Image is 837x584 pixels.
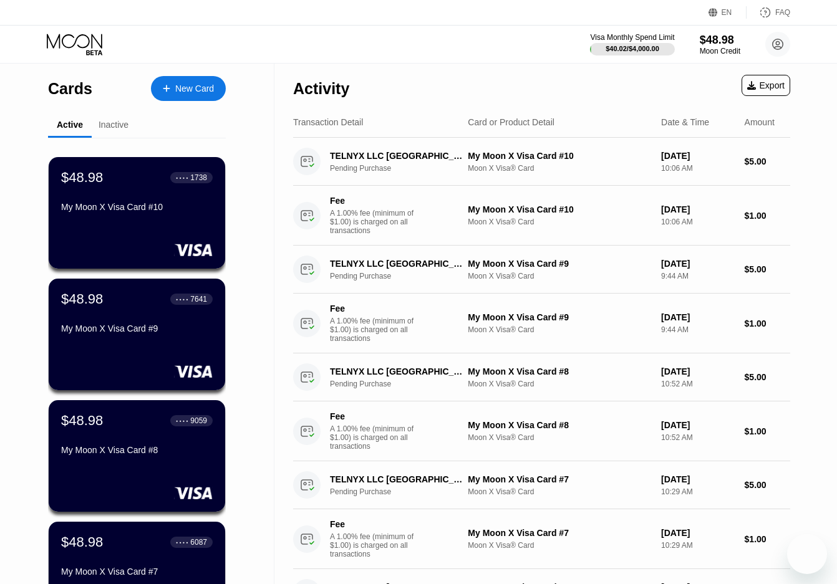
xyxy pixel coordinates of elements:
[190,416,207,425] div: 9059
[468,487,651,496] div: Moon X Visa® Card
[330,532,423,558] div: A 1.00% fee (minimum of $1.00) is charged on all transactions
[661,259,734,269] div: [DATE]
[99,120,128,130] div: Inactive
[468,366,651,376] div: My Moon X Visa Card #8
[48,80,92,98] div: Cards
[190,295,207,304] div: 7641
[709,6,747,19] div: EN
[468,272,651,280] div: Moon X Visa® Card
[468,164,651,173] div: Moon X Visa® Card
[661,487,734,496] div: 10:29 AM
[176,297,188,301] div: ● ● ● ●
[468,204,651,214] div: My Moon X Visa Card #10
[57,120,83,130] div: Active
[330,474,468,484] div: TELNYX LLC [GEOGRAPHIC_DATA] [GEOGRAPHIC_DATA]
[722,8,732,17] div: EN
[661,366,734,376] div: [DATE]
[745,426,790,436] div: $1.00
[745,372,790,382] div: $5.00
[700,47,740,55] div: Moon Credit
[330,209,423,235] div: A 1.00% fee (minimum of $1.00) is charged on all transactions
[293,117,363,127] div: Transaction Detail
[293,138,790,186] div: TELNYX LLC [GEOGRAPHIC_DATA] [GEOGRAPHIC_DATA]Pending PurchaseMy Moon X Visa Card #10Moon X Visa®...
[745,156,790,166] div: $5.00
[661,474,734,484] div: [DATE]
[330,196,417,206] div: Fee
[293,246,790,294] div: TELNYX LLC [GEOGRAPHIC_DATA] [GEOGRAPHIC_DATA]Pending PurchaseMy Moon X Visa Card #9Moon X Visa® ...
[661,528,734,538] div: [DATE]
[61,567,213,577] div: My Moon X Visa Card #7
[293,80,349,98] div: Activity
[661,151,734,161] div: [DATE]
[190,538,207,547] div: 6087
[176,540,188,544] div: ● ● ● ●
[661,420,734,430] div: [DATE]
[745,318,790,328] div: $1.00
[468,312,651,322] div: My Moon X Visa Card #9
[330,366,468,376] div: TELNYX LLC [GEOGRAPHIC_DATA] [GEOGRAPHIC_DATA]
[468,151,651,161] div: My Moon X Visa Card #10
[661,380,734,388] div: 10:52 AM
[661,272,734,280] div: 9:44 AM
[700,34,740,47] div: $48.98
[661,541,734,550] div: 10:29 AM
[468,259,651,269] div: My Moon X Visa Card #9
[61,323,213,333] div: My Moon X Visa Card #9
[175,84,214,94] div: New Card
[468,433,651,442] div: Moon X Visa® Card
[330,380,478,388] div: Pending Purchase
[747,6,790,19] div: FAQ
[49,400,225,512] div: $48.98● ● ● ●9059My Moon X Visa Card #8
[747,80,785,90] div: Export
[330,164,478,173] div: Pending Purchase
[468,325,651,334] div: Moon X Visa® Card
[468,474,651,484] div: My Moon X Visa Card #7
[661,325,734,334] div: 9:44 AM
[176,176,188,180] div: ● ● ● ●
[330,424,423,451] div: A 1.00% fee (minimum of $1.00) is charged on all transactions
[700,34,740,55] div: $48.98Moon Credit
[61,445,213,455] div: My Moon X Visa Card #8
[293,294,790,353] div: FeeA 1.00% fee (minimum of $1.00) is charged on all transactionsMy Moon X Visa Card #9Moon X Visa...
[293,353,790,401] div: TELNYX LLC [GEOGRAPHIC_DATA] [GEOGRAPHIC_DATA]Pending PurchaseMy Moon X Visa Card #8Moon X Visa® ...
[590,33,674,55] div: Visa Monthly Spend Limit$40.02/$4,000.00
[330,411,417,421] div: Fee
[468,380,651,388] div: Moon X Visa® Card
[293,461,790,509] div: TELNYX LLC [GEOGRAPHIC_DATA] [GEOGRAPHIC_DATA]Pending PurchaseMy Moon X Visa Card #7Moon X Visa® ...
[661,164,734,173] div: 10:06 AM
[468,420,651,430] div: My Moon X Visa Card #8
[468,117,554,127] div: Card or Product Detail
[468,541,651,550] div: Moon X Visa® Card
[61,170,103,186] div: $48.98
[661,218,734,226] div: 10:06 AM
[330,519,417,529] div: Fee
[590,33,674,42] div: Visa Monthly Spend Limit
[61,534,103,550] div: $48.98
[190,173,207,182] div: 1738
[330,259,468,269] div: TELNYX LLC [GEOGRAPHIC_DATA] [GEOGRAPHIC_DATA]
[330,151,468,161] div: TELNYX LLC [GEOGRAPHIC_DATA] [GEOGRAPHIC_DATA]
[61,291,103,307] div: $48.98
[293,401,790,461] div: FeeA 1.00% fee (minimum of $1.00) is charged on all transactionsMy Moon X Visa Card #8Moon X Visa...
[61,202,213,212] div: My Moon X Visa Card #10
[606,45,659,52] div: $40.02 / $4,000.00
[293,509,790,569] div: FeeA 1.00% fee (minimum of $1.00) is charged on all transactionsMy Moon X Visa Card #7Moon X Visa...
[61,413,103,429] div: $48.98
[49,279,225,390] div: $48.98● ● ● ●7641My Moon X Visa Card #9
[742,75,790,96] div: Export
[745,264,790,274] div: $5.00
[745,480,790,490] div: $5.00
[745,534,790,544] div: $1.00
[330,272,478,280] div: Pending Purchase
[330,304,417,314] div: Fee
[661,433,734,442] div: 10:52 AM
[330,487,478,496] div: Pending Purchase
[661,204,734,214] div: [DATE]
[745,211,790,221] div: $1.00
[468,528,651,538] div: My Moon X Visa Card #7
[330,317,423,343] div: A 1.00% fee (minimum of $1.00) is charged on all transactions
[787,534,827,574] iframe: Button to launch messaging window
[661,312,734,322] div: [DATE]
